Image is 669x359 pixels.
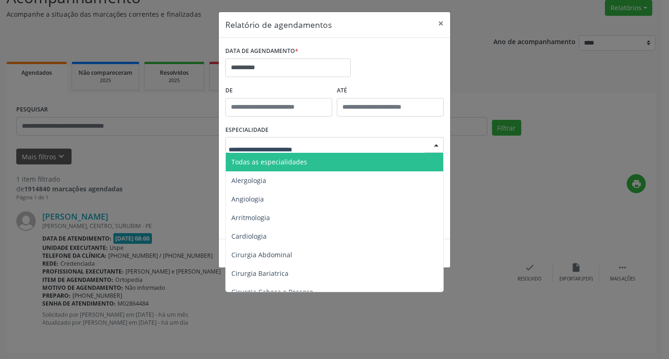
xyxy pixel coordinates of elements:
[231,213,270,222] span: Arritmologia
[225,19,332,31] h5: Relatório de agendamentos
[231,232,267,241] span: Cardiologia
[231,157,307,166] span: Todas as especialidades
[231,250,292,259] span: Cirurgia Abdominal
[225,44,298,59] label: DATA DE AGENDAMENTO
[231,287,313,296] span: Cirurgia Cabeça e Pescoço
[231,176,266,185] span: Alergologia
[337,84,444,98] label: ATÉ
[231,269,289,278] span: Cirurgia Bariatrica
[432,12,450,35] button: Close
[225,84,332,98] label: De
[231,195,264,203] span: Angiologia
[225,123,269,137] label: ESPECIALIDADE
